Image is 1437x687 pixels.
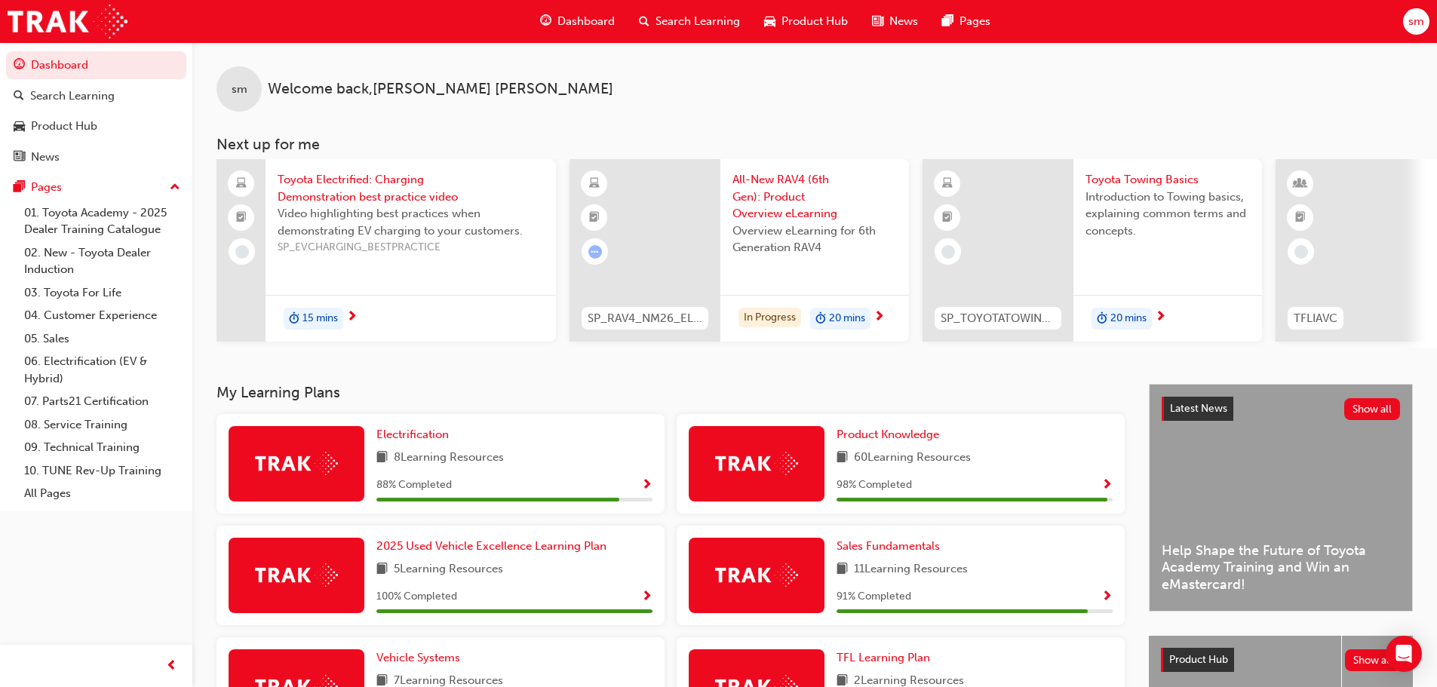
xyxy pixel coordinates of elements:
[781,13,848,30] span: Product Hub
[837,539,940,553] span: Sales Fundamentals
[1085,189,1250,240] span: Introduction to Towing basics, explaining common terms and concepts.
[732,222,897,256] span: Overview eLearning for 6th Generation RAV4
[376,539,606,553] span: 2025 Used Vehicle Excellence Learning Plan
[589,208,600,228] span: booktick-icon
[1344,398,1401,420] button: Show all
[376,560,388,579] span: book-icon
[1101,590,1113,604] span: Show Progress
[942,208,953,228] span: booktick-icon
[18,241,186,281] a: 02. New - Toyota Dealer Induction
[1097,309,1107,329] span: duration-icon
[1110,310,1147,327] span: 20 mins
[641,476,652,495] button: Show Progress
[540,12,551,31] span: guage-icon
[376,426,455,443] a: Electrification
[376,449,388,468] span: book-icon
[1294,310,1337,327] span: TFLIAVC
[1101,479,1113,492] span: Show Progress
[6,112,186,140] a: Product Hub
[627,6,752,37] a: search-iconSearch Learning
[923,159,1262,342] a: SP_TOYOTATOWING_0424Toyota Towing BasicsIntroduction to Towing basics, explaining common terms an...
[166,657,177,676] span: prev-icon
[588,310,702,327] span: SP_RAV4_NM26_EL01
[376,649,466,667] a: Vehicle Systems
[346,311,358,324] span: next-icon
[860,6,930,37] a: news-iconNews
[18,350,186,390] a: 06. Electrification (EV & Hybrid)
[715,563,798,587] img: Trak
[14,120,25,133] span: car-icon
[18,413,186,437] a: 08. Service Training
[6,48,186,173] button: DashboardSearch LearningProduct HubNews
[641,479,652,492] span: Show Progress
[278,171,544,205] span: Toyota Electrified: Charging Demonstration best practice video
[376,651,460,664] span: Vehicle Systems
[941,245,955,259] span: learningRecordVerb_NONE-icon
[1161,648,1401,672] a: Product HubShow all
[732,171,897,222] span: All-New RAV4 (6th Gen): Product Overview eLearning
[1345,649,1402,671] button: Show all
[170,178,180,198] span: up-icon
[1169,653,1228,666] span: Product Hub
[942,174,953,194] span: learningResourceType_ELEARNING-icon
[255,563,338,587] img: Trak
[528,6,627,37] a: guage-iconDashboard
[6,82,186,110] a: Search Learning
[837,477,912,494] span: 98 % Completed
[376,428,449,441] span: Electrification
[376,477,452,494] span: 88 % Completed
[255,452,338,475] img: Trak
[6,173,186,201] button: Pages
[18,390,186,413] a: 07. Parts21 Certification
[18,281,186,305] a: 03. Toyota For Life
[837,588,911,606] span: 91 % Completed
[376,538,613,555] a: 2025 Used Vehicle Excellence Learning Plan
[837,649,936,667] a: TFL Learning Plan
[18,459,186,483] a: 10. TUNE Rev-Up Training
[738,308,801,328] div: In Progress
[376,588,457,606] span: 100 % Completed
[641,587,652,606] button: Show Progress
[18,436,186,459] a: 09. Technical Training
[930,6,1003,37] a: pages-iconPages
[1295,208,1306,228] span: booktick-icon
[889,13,918,30] span: News
[1101,587,1113,606] button: Show Progress
[216,384,1125,401] h3: My Learning Plans
[588,245,602,259] span: learningRecordVerb_ATTEMPT-icon
[815,309,826,329] span: duration-icon
[874,311,885,324] span: next-icon
[236,208,247,228] span: booktick-icon
[235,245,249,259] span: learningRecordVerb_NONE-icon
[656,13,740,30] span: Search Learning
[872,12,883,31] span: news-icon
[854,449,971,468] span: 60 Learning Resources
[639,12,649,31] span: search-icon
[837,428,939,441] span: Product Knowledge
[941,310,1055,327] span: SP_TOYOTATOWING_0424
[1170,402,1227,415] span: Latest News
[278,205,544,239] span: Video highlighting best practices when demonstrating EV charging to your customers.
[1408,13,1424,30] span: sm
[236,174,247,194] span: laptop-icon
[18,482,186,505] a: All Pages
[764,12,775,31] span: car-icon
[232,81,247,98] span: sm
[942,12,953,31] span: pages-icon
[394,560,503,579] span: 5 Learning Resources
[1155,311,1166,324] span: next-icon
[31,179,62,196] div: Pages
[1162,397,1400,421] a: Latest NewsShow all
[641,590,652,604] span: Show Progress
[268,81,613,98] span: Welcome back , [PERSON_NAME] [PERSON_NAME]
[192,136,1437,153] h3: Next up for me
[6,51,186,79] a: Dashboard
[14,90,24,103] span: search-icon
[278,239,544,256] span: SP_EVCHARGING_BESTPRACTICE
[715,452,798,475] img: Trak
[1162,542,1400,593] span: Help Shape the Future of Toyota Academy Training and Win an eMastercard!
[837,651,930,664] span: TFL Learning Plan
[14,181,25,195] span: pages-icon
[302,310,338,327] span: 15 mins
